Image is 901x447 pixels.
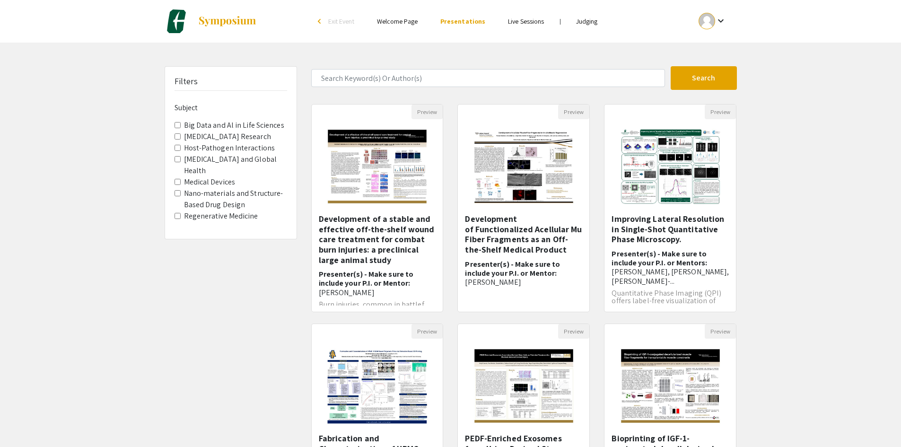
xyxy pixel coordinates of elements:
[7,404,40,440] iframe: Chat
[377,17,418,26] a: Welcome Page
[184,188,287,210] label: Nano-materials and Structure-Based Drug Design
[611,119,730,214] img: <p class="ql-align-justify">Improving Lateral Resolution in Single-Shot Quantitative Phase Micros...
[705,105,736,119] button: Preview
[317,339,437,433] img: <p>Fabrication and Characterization of HPMC K100M Based Polymeric Films</p><p>via Extrusion-Based...
[184,131,271,142] label: [MEDICAL_DATA] Research
[184,120,284,131] label: Big Data and Al in Life Sciences
[558,105,589,119] button: Preview
[175,76,198,87] h5: Filters
[328,17,354,26] span: Exit Event
[465,214,582,254] h5: Development of Functionalized Acellular Muscle Fiber Fragments as an Off-the-Shelf Medical Product
[198,16,257,27] img: Symposium by ForagerOne
[184,176,236,188] label: Medical Devices
[319,301,436,308] p: Burn injuries, common in battlef...
[464,119,584,214] img: <p><strong>Development of&nbsp;Functionalized&nbsp;Acellular&nbsp;Muscle Fiber Fragments as an Of...
[440,17,485,26] a: Presentations
[576,17,598,26] a: Judging
[612,214,729,245] h5: Improving Lateral Resolution in Single-Shot Quantitative Phase Microscopy.
[705,324,736,339] button: Preview
[175,103,287,112] h6: Subject
[411,105,443,119] button: Preview
[165,9,257,33] a: Charlotte Biomedical Sciences Symposium 2025
[318,18,324,24] div: arrow_back_ios
[715,15,726,26] mat-icon: Expand account dropdown
[319,270,436,297] h6: Presenter(s) - Make sure to include your P.I. or Mentor:
[612,267,729,286] span: [PERSON_NAME], [PERSON_NAME], [PERSON_NAME]-...
[457,104,590,312] div: Open Presentation <p><strong>Development of&nbsp;Functionalized&nbsp;Acellular&nbsp;Muscle Fiber ...
[671,66,737,90] button: Search
[165,9,188,33] img: Charlotte Biomedical Sciences Symposium 2025
[689,10,736,32] button: Expand account dropdown
[311,69,665,87] input: Search Keyword(s) Or Author(s)
[612,249,729,286] h6: Presenter(s) - Make sure to include your P.I. or Mentors:
[311,104,444,312] div: Open Presentation <p><span style="color: rgb(0, 0, 0);">Development of a stable and effective off...
[319,214,436,265] h5: Development of a stable and effective off-the-shelf wound care treatment for combat burn injuries...
[558,324,589,339] button: Preview
[556,17,565,26] li: |
[611,339,730,433] img: <p><strong>Bioprinting of IGF-1-conjugated decellularized muscle fiber fragments for transplantab...
[319,288,375,298] span: [PERSON_NAME]
[604,104,736,312] div: Open Presentation <p class="ql-align-justify">Improving Lateral Resolution in Single-Shot Quantit...
[184,142,275,154] label: Host-Pathogen Interactions
[465,260,582,287] h6: Presenter(s) - Make sure to include your P.I. or Mentor:
[317,119,437,214] img: <p><span style="color: rgb(0, 0, 0);">Development of a stable and effective off-the-shelf wound c...
[612,289,729,320] p: Quantitative Phase Imaging (QPI) offers label-free visualization of transparent biological sample...
[464,339,584,433] img: <p>PEDF-Enriched Exosomes from Urine-Derived Stem Cells as Potential Treatment for Mustard-Induce...
[184,210,258,222] label: Regenerative Medicine
[411,324,443,339] button: Preview
[508,17,544,26] a: Live Sessions
[465,277,521,287] span: [PERSON_NAME]
[184,154,287,176] label: [MEDICAL_DATA] and Global Health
